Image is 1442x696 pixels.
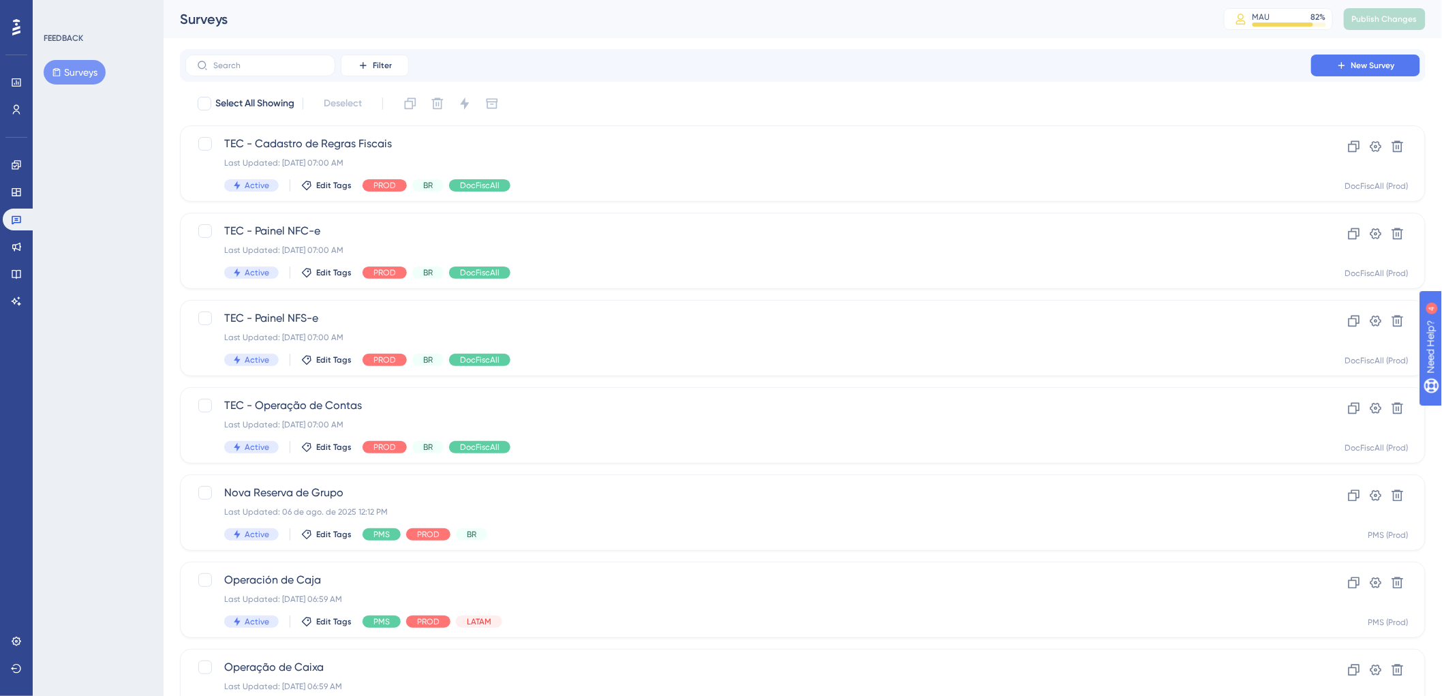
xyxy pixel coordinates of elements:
span: Select All Showing [215,95,294,112]
span: PROD [373,442,396,453]
span: Edit Tags [316,180,352,191]
span: Need Help? [33,3,86,20]
span: PMS [373,616,390,627]
span: PROD [417,529,440,540]
div: Last Updated: [DATE] 06:59 AM [224,681,1272,692]
span: Edit Tags [316,354,352,365]
span: BR [423,267,433,278]
div: Last Updated: 06 de ago. de 2025 12:12 PM [224,506,1272,517]
div: MAU [1253,12,1270,22]
span: DocFiscAll [460,180,500,191]
span: TEC - Cadastro de Regras Fiscais [224,136,1272,152]
span: Active [245,354,269,365]
span: Active [245,180,269,191]
span: BR [467,529,476,540]
span: DocFiscAll [460,354,500,365]
span: Deselect [324,95,362,112]
button: Edit Tags [301,180,352,191]
iframe: UserGuiding AI Assistant Launcher [1385,642,1426,683]
div: PMS (Prod) [1368,617,1409,628]
span: BR [423,180,433,191]
div: Last Updated: [DATE] 06:59 AM [224,594,1272,605]
button: Edit Tags [301,442,352,453]
span: BR [423,354,433,365]
span: LATAM [467,616,491,627]
span: PROD [373,354,396,365]
span: PROD [417,616,440,627]
div: DocFiscAll (Prod) [1345,181,1409,192]
button: Publish Changes [1344,8,1426,30]
div: FEEDBACK [44,33,83,44]
input: Search [213,61,324,70]
span: PMS [373,529,390,540]
span: DocFiscAll [460,442,500,453]
span: New Survey [1351,60,1395,71]
span: Active [245,267,269,278]
button: Filter [341,55,409,76]
div: Last Updated: [DATE] 07:00 AM [224,419,1272,430]
div: Last Updated: [DATE] 07:00 AM [224,332,1272,343]
button: Edit Tags [301,354,352,365]
span: Operação de Caixa [224,659,1272,676]
span: TEC - Painel NFS-e [224,310,1272,327]
span: PROD [373,267,396,278]
span: Filter [373,60,392,71]
button: Edit Tags [301,267,352,278]
div: Last Updated: [DATE] 07:00 AM [224,245,1272,256]
span: Active [245,442,269,453]
span: Active [245,616,269,627]
div: DocFiscAll (Prod) [1345,355,1409,366]
button: Surveys [44,60,106,85]
span: TEC - Painel NFC-e [224,223,1272,239]
span: Operación de Caja [224,572,1272,588]
div: Surveys [180,10,1190,29]
span: Publish Changes [1352,14,1417,25]
button: Deselect [311,91,374,116]
div: DocFiscAll (Prod) [1345,442,1409,453]
span: BR [423,442,433,453]
span: PROD [373,180,396,191]
span: TEC - Operação de Contas [224,397,1272,414]
div: 4 [95,7,99,18]
span: Nova Reserva de Grupo [224,485,1272,501]
span: Edit Tags [316,267,352,278]
div: 82 % [1311,12,1326,22]
div: Last Updated: [DATE] 07:00 AM [224,157,1272,168]
span: Edit Tags [316,442,352,453]
button: Edit Tags [301,529,352,540]
span: Edit Tags [316,529,352,540]
span: Active [245,529,269,540]
button: Edit Tags [301,616,352,627]
div: DocFiscAll (Prod) [1345,268,1409,279]
span: Edit Tags [316,616,352,627]
span: DocFiscAll [460,267,500,278]
button: New Survey [1311,55,1420,76]
div: PMS (Prod) [1368,530,1409,541]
